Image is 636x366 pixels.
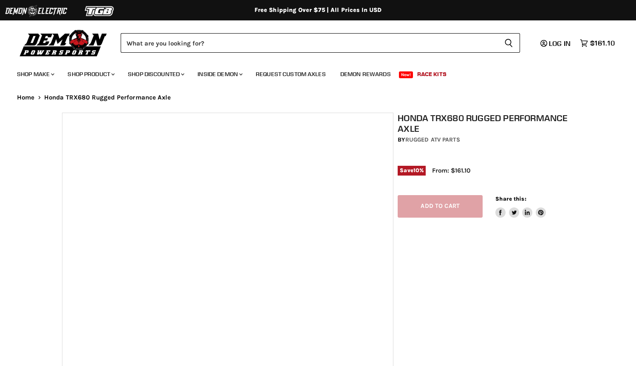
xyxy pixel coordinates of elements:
img: Demon Electric Logo 2 [4,3,68,19]
a: Race Kits [411,65,453,83]
span: 10 [413,167,419,173]
a: Shop Make [11,65,59,83]
span: $161.10 [590,39,615,47]
aside: Share this: [495,195,546,218]
a: $161.10 [576,37,619,49]
a: Request Custom Axles [249,65,332,83]
img: TGB Logo 2 [68,3,132,19]
a: Log in [537,40,576,47]
span: New! [399,71,413,78]
span: Share this: [495,196,526,202]
h1: Honda TRX680 Rugged Performance Axle [398,113,578,134]
a: Shop Product [61,65,120,83]
img: Demon Powersports [17,28,110,58]
span: Honda TRX680 Rugged Performance Axle [44,94,171,101]
input: Search [121,33,497,53]
a: Shop Discounted [122,65,189,83]
a: Inside Demon [191,65,248,83]
span: Log in [549,39,571,48]
a: Home [17,94,35,101]
a: Rugged ATV Parts [405,136,460,143]
ul: Main menu [11,62,613,83]
span: From: $161.10 [432,167,470,174]
form: Product [121,33,520,53]
a: Demon Rewards [334,65,397,83]
div: by [398,135,578,145]
span: Save % [398,166,426,175]
button: Search [497,33,520,53]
